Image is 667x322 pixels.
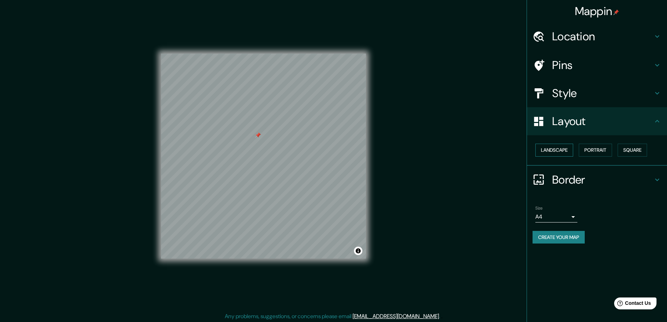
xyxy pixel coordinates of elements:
canvas: Map [161,54,366,259]
div: Layout [527,107,667,135]
a: [EMAIL_ADDRESS][DOMAIN_NAME] [353,313,439,320]
button: Toggle attribution [354,247,362,255]
div: A4 [535,211,577,222]
div: Border [527,166,667,194]
iframe: Help widget launcher [605,295,659,314]
button: Landscape [535,144,573,157]
div: Pins [527,51,667,79]
h4: Layout [552,114,653,128]
h4: Style [552,86,653,100]
button: Create your map [533,231,585,244]
label: Size [535,205,543,211]
h4: Border [552,173,653,187]
button: Portrait [579,144,612,157]
div: Style [527,79,667,107]
h4: Mappin [575,4,619,18]
button: Square [618,144,647,157]
h4: Location [552,29,653,43]
p: Any problems, suggestions, or concerns please email . [225,312,440,321]
img: pin-icon.png [613,9,619,15]
div: . [441,312,443,321]
div: . [440,312,441,321]
div: Location [527,22,667,50]
h4: Pins [552,58,653,72]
